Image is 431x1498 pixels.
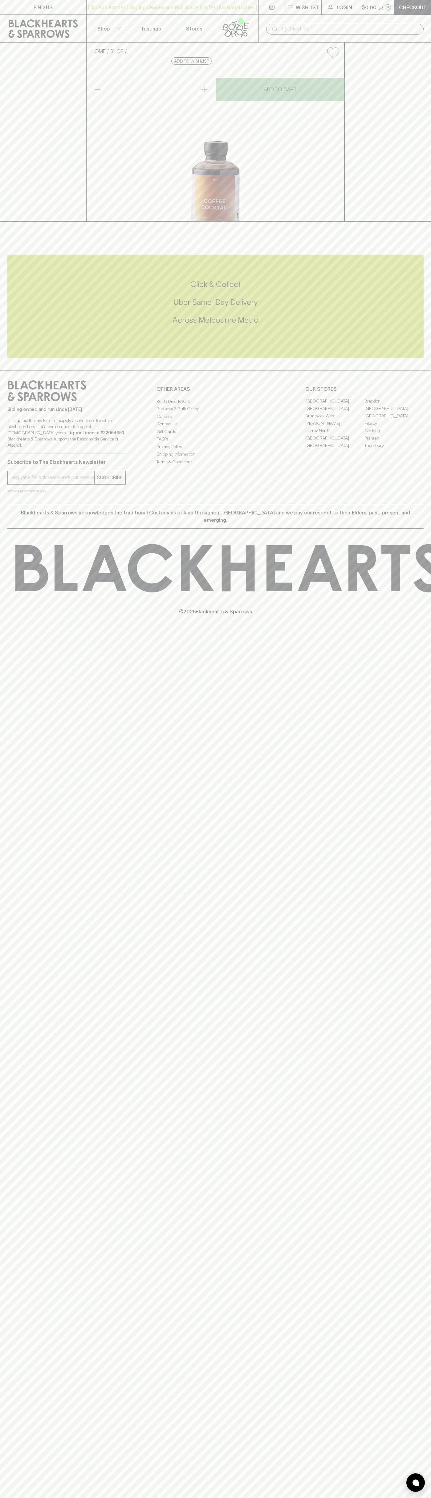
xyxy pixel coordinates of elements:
[157,398,275,405] a: Bottle Drop FAQ's
[364,435,424,442] a: Prahran
[305,427,364,435] a: Fitzroy North
[364,420,424,427] a: Fitzroy
[305,405,364,412] a: [GEOGRAPHIC_DATA]
[157,413,275,420] a: Careers
[67,430,124,435] strong: Liquor License #32064953
[97,25,110,32] p: Shop
[296,4,319,11] p: Wishlist
[7,458,126,466] p: Subscribe to The Blackhearts Newsletter
[12,473,94,482] input: e.g. jane@blackheartsandsparrows.com.au
[157,443,275,450] a: Privacy Policy
[173,15,216,42] a: Stores
[325,45,342,61] button: Add to wishlist
[7,297,424,307] h5: Uber Same-Day Delivery
[91,48,106,54] a: HOME
[7,406,126,412] p: Sibling owned and run since [DATE]
[364,412,424,420] a: [GEOGRAPHIC_DATA]
[413,1480,419,1486] img: bubble-icon
[97,474,123,481] p: SUBSCRIBE
[364,398,424,405] a: Braddon
[281,24,419,34] input: Try "Pinot noir"
[7,488,126,494] p: We will never spam you
[157,436,275,443] a: FAQ's
[364,442,424,449] a: Thornbury
[171,57,212,65] button: Add to wishlist
[305,398,364,405] a: [GEOGRAPHIC_DATA]
[7,279,424,289] h5: Click & Collect
[362,4,376,11] p: $0.00
[12,509,419,524] p: Blackhearts & Sparrows acknowledges the traditional Custodians of land throughout [GEOGRAPHIC_DAT...
[157,420,275,428] a: Contact Us
[305,385,424,393] p: OUR STORES
[95,471,125,484] button: SUBSCRIBE
[110,48,124,54] a: SHOP
[364,405,424,412] a: [GEOGRAPHIC_DATA]
[7,255,424,358] div: Call to action block
[7,417,126,448] p: It is against the law to sell or supply alcohol to, or to obtain alcohol on behalf of a person un...
[157,451,275,458] a: Shipping Information
[186,25,202,32] p: Stores
[305,412,364,420] a: Brunswick West
[337,4,352,11] p: Login
[34,4,53,11] p: FIND US
[157,385,275,393] p: OTHER AREAS
[264,86,297,93] p: ADD TO CART
[87,15,130,42] button: Shop
[305,435,364,442] a: [GEOGRAPHIC_DATA]
[129,15,173,42] a: Tastings
[305,442,364,449] a: [GEOGRAPHIC_DATA]
[399,4,427,11] p: Checkout
[305,420,364,427] a: [PERSON_NAME]
[7,315,424,325] h5: Across Melbourne Metro
[157,428,275,435] a: Gift Cards
[216,78,344,101] button: ADD TO CART
[141,25,161,32] p: Tastings
[387,6,389,9] p: 0
[157,458,275,465] a: Terms & Conditions
[364,427,424,435] a: Geelong
[87,63,344,221] img: 25045.png
[157,405,275,413] a: Business & Bulk Gifting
